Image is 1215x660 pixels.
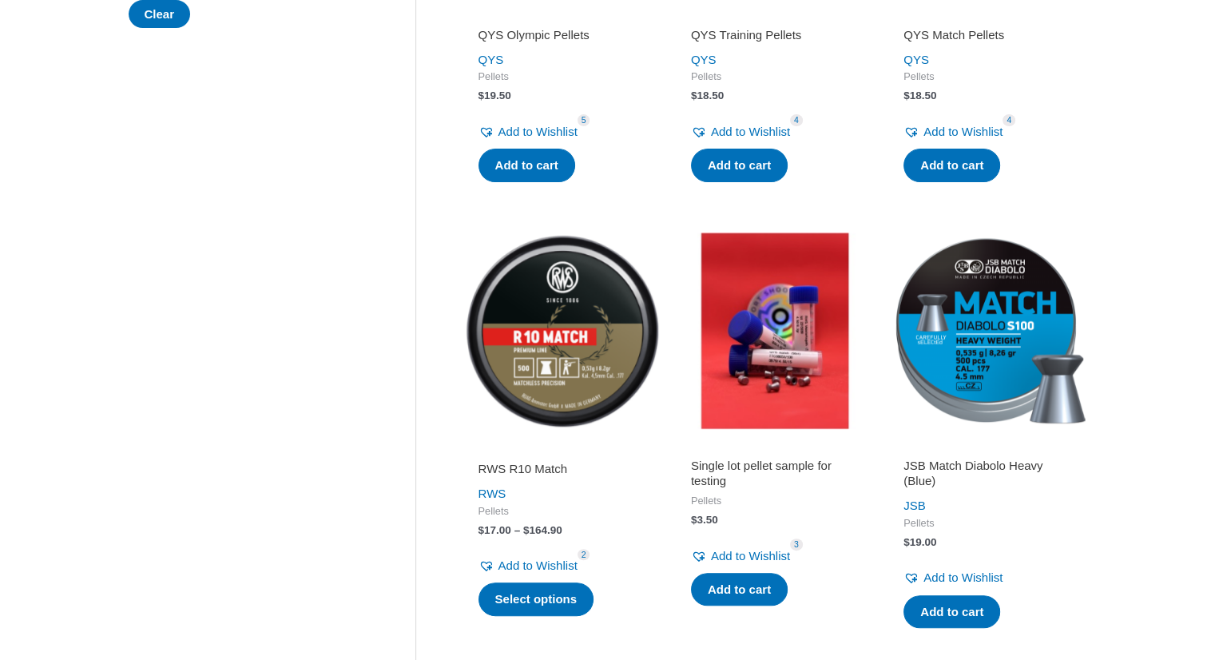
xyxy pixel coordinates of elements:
[691,27,859,43] h2: QYS Training Pellets
[691,89,697,101] span: $
[691,545,790,567] a: Add to Wishlist
[903,595,1000,629] a: Add to cart: “JSB Match Diabolo Heavy (Blue)”
[711,125,790,138] span: Add to Wishlist
[903,27,1071,49] a: QYS Match Pellets
[903,517,1071,531] span: Pellets
[464,233,661,429] img: RWS R10 Match
[478,524,511,536] bdi: 17.00
[478,70,646,84] span: Pellets
[790,539,803,551] span: 3
[691,573,788,606] a: Add to cart: “Single lot pellet sample for testing”
[903,121,1003,143] a: Add to Wishlist
[903,5,1071,24] iframe: Customer reviews powered by Trustpilot
[478,439,646,458] iframe: Customer reviews powered by Trustpilot
[691,458,859,489] h2: Single lot pellet sample for testing
[790,114,803,126] span: 4
[1003,114,1015,126] span: 4
[903,458,1071,489] h2: JSB Match Diabolo Heavy (Blue)
[691,149,788,182] a: Add to cart: “QYS Training Pellets”
[514,524,521,536] span: –
[478,524,485,536] span: $
[691,439,859,458] iframe: Customer reviews powered by Trustpilot
[498,125,578,138] span: Add to Wishlist
[478,5,646,24] iframe: Customer reviews powered by Trustpilot
[923,125,1003,138] span: Add to Wishlist
[691,514,718,526] bdi: 3.50
[691,121,790,143] a: Add to Wishlist
[478,89,511,101] bdi: 19.50
[903,89,910,101] span: $
[903,536,936,548] bdi: 19.00
[691,53,717,66] a: QYS
[903,458,1071,495] a: JSB Match Diabolo Heavy (Blue)
[691,458,859,495] a: Single lot pellet sample for testing
[478,461,646,483] a: RWS R10 Match
[691,70,859,84] span: Pellets
[903,439,1071,458] iframe: Customer reviews powered by Trustpilot
[903,70,1071,84] span: Pellets
[691,514,697,526] span: $
[903,499,926,512] a: JSB
[478,27,646,49] a: QYS Olympic Pellets
[903,27,1071,43] h2: QYS Match Pellets
[677,233,873,429] img: Single lot pellet sample for testing
[478,121,578,143] a: Add to Wishlist
[478,505,646,519] span: Pellets
[903,149,1000,182] a: Add to cart: “QYS Match Pellets”
[923,571,1003,584] span: Add to Wishlist
[478,461,646,477] h2: RWS R10 Match
[691,495,859,508] span: Pellets
[478,27,646,43] h2: QYS Olympic Pellets
[578,549,590,561] span: 2
[478,555,578,577] a: Add to Wishlist
[903,89,936,101] bdi: 18.50
[478,582,594,616] a: Select options for “RWS R10 Match”
[478,89,485,101] span: $
[691,89,724,101] bdi: 18.50
[478,149,575,182] a: Add to cart: “QYS Olympic Pellets”
[578,114,590,126] span: 5
[691,27,859,49] a: QYS Training Pellets
[903,567,1003,589] a: Add to Wishlist
[478,53,504,66] a: QYS
[498,559,578,572] span: Add to Wishlist
[903,53,929,66] a: QYS
[711,549,790,563] span: Add to Wishlist
[691,5,859,24] iframe: Customer reviews powered by Trustpilot
[889,233,1086,429] img: JSB Match Diabolo Heavy
[523,524,562,536] bdi: 164.90
[523,524,530,536] span: $
[903,536,910,548] span: $
[478,487,506,500] a: RWS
